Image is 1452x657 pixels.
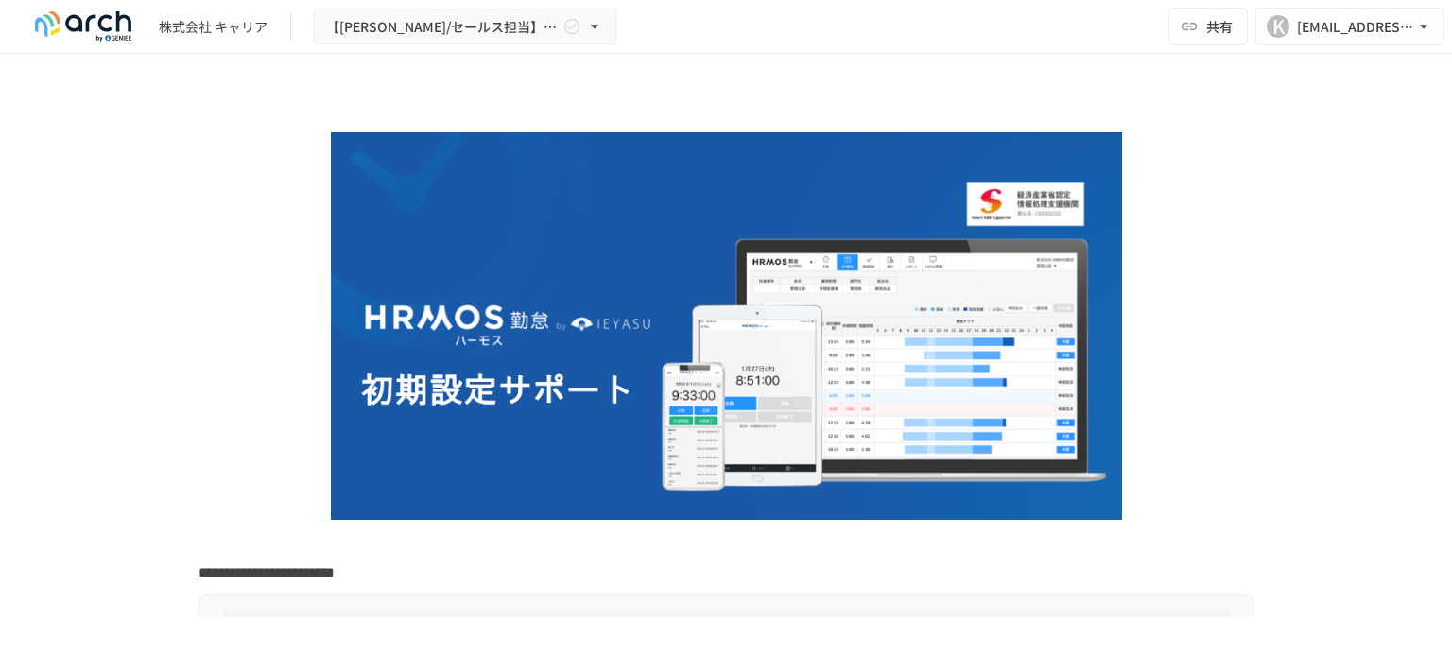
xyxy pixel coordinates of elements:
[23,11,144,42] img: logo-default@2x-9cf2c760.svg
[1168,8,1248,45] button: 共有
[1267,15,1289,38] div: K
[314,9,616,45] button: 【[PERSON_NAME]/セールス担当】株式会社 キャリア様_初期設定サポート
[1297,15,1414,39] div: [EMAIL_ADDRESS][DOMAIN_NAME]
[326,15,559,39] span: 【[PERSON_NAME]/セールス担当】株式会社 キャリア様_初期設定サポート
[159,17,268,37] div: 株式会社 キャリア
[1255,8,1444,45] button: K[EMAIL_ADDRESS][DOMAIN_NAME]
[1206,16,1233,37] span: 共有
[331,132,1122,520] img: GdztLVQAPnGLORo409ZpmnRQckwtTrMz8aHIKJZF2AQ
